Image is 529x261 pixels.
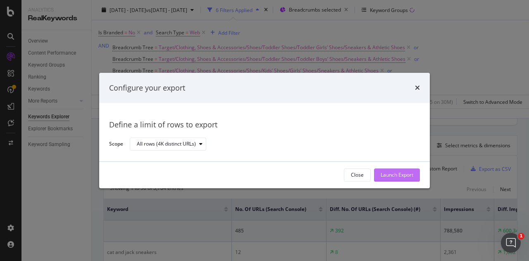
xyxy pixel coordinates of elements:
[518,233,524,239] span: 1
[381,172,413,179] div: Launch Export
[109,83,185,93] div: Configure your export
[374,168,420,182] button: Launch Export
[109,120,420,131] div: Define a limit of rows to export
[109,140,123,149] label: Scope
[344,168,371,182] button: Close
[351,172,364,179] div: Close
[99,73,430,188] div: modal
[415,83,420,93] div: times
[130,138,206,151] button: All rows (4K distinct URLs)
[137,142,196,147] div: All rows (4K distinct URLs)
[501,233,521,253] iframe: Intercom live chat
